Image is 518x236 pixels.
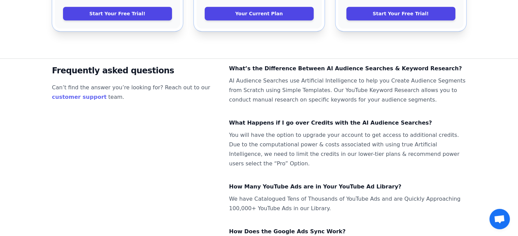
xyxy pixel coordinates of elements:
[205,7,314,20] a: Your Current Plan
[489,209,510,229] a: Open chat
[229,182,466,192] dt: How Many YouTube Ads are in Your YouTube Ad Library?
[346,7,455,20] a: Start Your Free Trial!
[229,130,466,168] dd: You will have the option to upgrade your account to get access to additional credits. Due to the ...
[52,94,107,100] a: customer support
[52,64,218,77] h2: Frequently asked questions
[229,194,466,213] dd: We have Catalogued Tens of Thousands of YouTube Ads and are Quickly Approaching 100,000+ YouTube ...
[229,118,466,128] dt: What Happens if I go over Credits with the AI Audience Searches?
[229,64,466,73] dt: What’s the Difference Between AI Audience Searches & Keyword Research?
[229,76,466,105] dd: AI Audience Searches use Artificial Intelligence to help you Create Audience Segments from Scratc...
[52,83,218,102] p: Can’t find the answer you’re looking for? Reach out to our team.
[63,7,172,20] a: Start Your Free Trial!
